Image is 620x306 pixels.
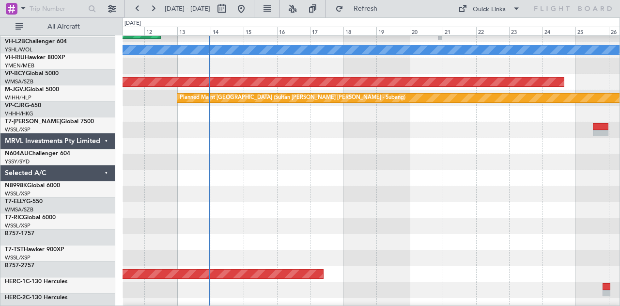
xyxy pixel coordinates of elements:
[5,247,24,253] span: T7-TST
[5,126,31,133] a: WSSL/XSP
[5,39,67,45] a: VH-L2BChallenger 604
[30,1,85,16] input: Trip Number
[25,23,102,30] span: All Aircraft
[5,87,26,93] span: M-JGVJ
[5,103,41,109] a: VP-CJRG-650
[5,190,31,197] a: WSSL/XSP
[5,87,59,93] a: M-JGVJGlobal 5000
[5,94,31,101] a: WIHH/HLP
[345,5,386,12] span: Refresh
[5,222,31,229] a: WSSL/XSP
[509,27,542,35] div: 23
[5,71,59,77] a: VP-BCYGlobal 5000
[376,27,410,35] div: 19
[5,254,31,261] a: WSSL/XSP
[5,295,67,301] a: HERC-2C-130 Hercules
[5,183,27,189] span: N8998K
[277,27,310,35] div: 16
[5,55,25,61] span: VH-RIU
[5,62,34,69] a: YMEN/MEB
[5,231,34,237] a: B757-1757
[5,110,33,117] a: VHHH/HKG
[410,27,443,35] div: 20
[310,27,343,35] div: 17
[5,55,65,61] a: VH-RIUHawker 800XP
[211,27,244,35] div: 14
[5,119,94,125] a: T7-[PERSON_NAME]Global 7500
[111,27,144,35] div: 11
[5,231,24,237] span: B757-1
[5,71,26,77] span: VP-BCY
[331,1,389,16] button: Refresh
[5,263,34,269] a: B757-2757
[5,39,25,45] span: VH-L2B
[144,27,178,35] div: 12
[476,27,510,35] div: 22
[5,263,24,269] span: B757-2
[542,27,576,35] div: 24
[5,279,26,285] span: HERC-1
[453,1,525,16] button: Quick Links
[180,91,405,105] div: Planned Maint [GEOGRAPHIC_DATA] (Sultan [PERSON_NAME] [PERSON_NAME] - Subang)
[244,27,277,35] div: 15
[5,46,32,53] a: YSHL/WOL
[575,27,609,35] div: 25
[5,199,43,205] a: T7-ELLYG-550
[165,4,210,13] span: [DATE] - [DATE]
[5,215,56,221] a: T7-RICGlobal 6000
[177,27,211,35] div: 13
[11,19,105,34] button: All Aircraft
[5,78,33,85] a: WMSA/SZB
[5,215,23,221] span: T7-RIC
[5,151,29,157] span: N604AU
[124,19,141,28] div: [DATE]
[443,27,476,35] div: 21
[5,103,25,109] span: VP-CJR
[5,199,26,205] span: T7-ELLY
[5,247,64,253] a: T7-TSTHawker 900XP
[5,151,70,157] a: N604AUChallenger 604
[5,183,60,189] a: N8998KGlobal 6000
[5,279,67,285] a: HERC-1C-130 Hercules
[473,5,506,15] div: Quick Links
[5,295,26,301] span: HERC-2
[5,206,33,213] a: WMSA/SZB
[5,158,30,165] a: YSSY/SYD
[343,27,377,35] div: 18
[5,119,61,125] span: T7-[PERSON_NAME]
